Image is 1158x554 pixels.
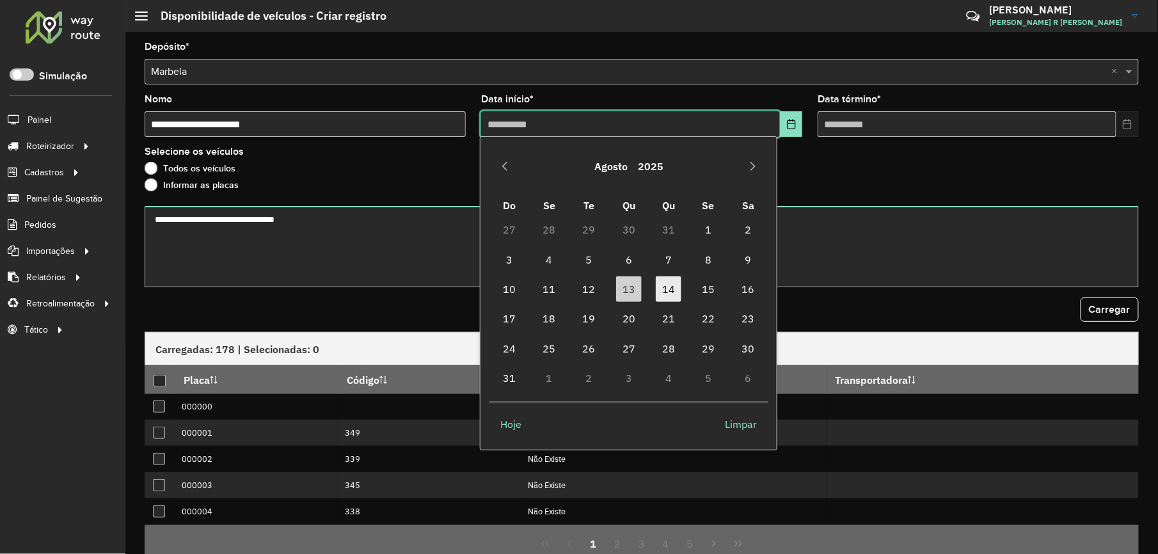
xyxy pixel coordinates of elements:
[1089,304,1130,315] span: Carregar
[489,363,529,393] td: 31
[616,306,642,331] span: 20
[496,306,522,331] span: 17
[26,139,74,153] span: Roteirizador
[536,276,562,302] span: 11
[569,304,609,333] td: 19
[633,151,669,182] button: Choose Year
[649,274,688,304] td: 14
[529,215,569,244] td: 28
[688,304,728,333] td: 22
[736,336,761,361] span: 30
[609,215,649,244] td: 30
[695,247,721,273] span: 8
[489,411,532,437] button: Hoje
[521,498,827,525] td: Não Existe
[175,393,338,420] td: 000000
[656,306,681,331] span: 21
[543,199,555,212] span: Se
[656,247,681,273] span: 7
[24,218,56,232] span: Pedidos
[688,244,728,274] td: 8
[529,244,569,274] td: 4
[576,306,602,331] span: 19
[175,498,338,525] td: 000004
[145,144,244,159] label: Selecione os veículos
[662,199,675,212] span: Qu
[728,244,768,274] td: 9
[736,306,761,331] span: 23
[26,192,102,205] span: Painel de Sugestão
[480,136,777,450] div: Choose Date
[521,472,827,498] td: Não Existe
[780,111,802,137] button: Choose Date
[145,178,239,191] label: Informar as placas
[175,420,338,446] td: 000001
[649,363,688,393] td: 4
[521,525,827,551] td: Não Existe
[529,304,569,333] td: 18
[496,365,522,391] span: 31
[702,199,715,212] span: Se
[569,334,609,363] td: 26
[736,276,761,302] span: 16
[656,276,681,302] span: 14
[529,334,569,363] td: 25
[28,113,51,127] span: Painel
[715,411,768,437] button: Limpar
[609,363,649,393] td: 3
[24,323,48,336] span: Tático
[569,244,609,274] td: 5
[609,274,649,304] td: 13
[736,217,761,242] span: 2
[26,271,66,284] span: Relatórios
[616,247,642,273] span: 6
[26,297,95,310] span: Retroalimentação
[728,215,768,244] td: 2
[500,416,521,432] span: Hoje
[338,498,521,525] td: 338
[175,366,338,393] th: Placa
[827,366,1139,393] th: Transportadora
[489,304,529,333] td: 17
[818,91,881,107] label: Data término
[1112,64,1123,79] span: Clear all
[536,336,562,361] span: 25
[649,244,688,274] td: 7
[609,304,649,333] td: 20
[175,472,338,498] td: 000003
[656,336,681,361] span: 28
[728,274,768,304] td: 16
[726,416,757,432] span: Limpar
[743,156,763,177] button: Next Month
[616,336,642,361] span: 27
[39,68,87,84] label: Simulação
[569,274,609,304] td: 12
[24,166,64,179] span: Cadastros
[496,247,522,273] span: 3
[496,336,522,361] span: 24
[616,276,642,302] span: 13
[589,151,633,182] button: Choose Month
[1081,297,1139,322] button: Carregar
[583,199,594,212] span: Te
[688,215,728,244] td: 1
[576,247,602,273] span: 5
[649,215,688,244] td: 31
[489,215,529,244] td: 27
[688,334,728,363] td: 29
[569,215,609,244] td: 29
[529,363,569,393] td: 1
[496,276,522,302] span: 10
[688,363,728,393] td: 5
[688,274,728,304] td: 15
[576,336,602,361] span: 26
[728,304,768,333] td: 23
[959,3,987,30] a: Contato Rápido
[736,247,761,273] span: 9
[26,244,75,258] span: Importações
[536,247,562,273] span: 4
[695,276,721,302] span: 15
[503,199,516,212] span: Do
[145,91,172,107] label: Nome
[489,334,529,363] td: 24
